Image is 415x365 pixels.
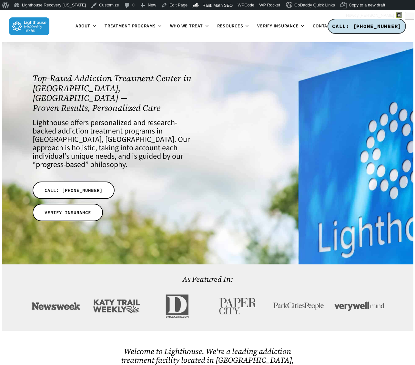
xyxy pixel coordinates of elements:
h1: Top-Rated Addiction Treatment Center in [GEOGRAPHIC_DATA], [GEOGRAPHIC_DATA] — Proven Results, Pe... [33,74,200,113]
a: Treatment Programs [101,24,166,29]
a: Howdy, [344,10,404,21]
span: Treatment Programs [105,23,156,29]
img: Lighthouse Recovery Texas [9,17,49,35]
span: Rank Math SEO [202,3,233,8]
span: Who We Treat [170,23,203,29]
span: About [76,23,90,29]
a: Contact [309,24,343,29]
span: [PERSON_NAME] [359,13,394,18]
a: CALL: [PHONE_NUMBER] [33,182,115,199]
a: Verify Insurance [253,24,309,29]
a: About [72,24,101,29]
a: progress-based [36,159,85,170]
a: As Featured In: [182,274,233,284]
a: CALL: [PHONE_NUMBER] [328,19,406,34]
a: Who We Treat [166,24,213,29]
span: CALL: [PHONE_NUMBER] [45,187,103,193]
h4: Lighthouse offers personalized and research-backed addiction treatment programs in [GEOGRAPHIC_DA... [33,119,200,169]
span: Verify Insurance [257,23,299,29]
a: VERIFY INSURANCE [33,204,103,221]
span: CALL: [PHONE_NUMBER] [332,23,401,29]
span: Contact [313,23,333,29]
a: Resources [213,24,254,29]
span: Resources [217,23,243,29]
span: VERIFY INSURANCE [45,209,91,216]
